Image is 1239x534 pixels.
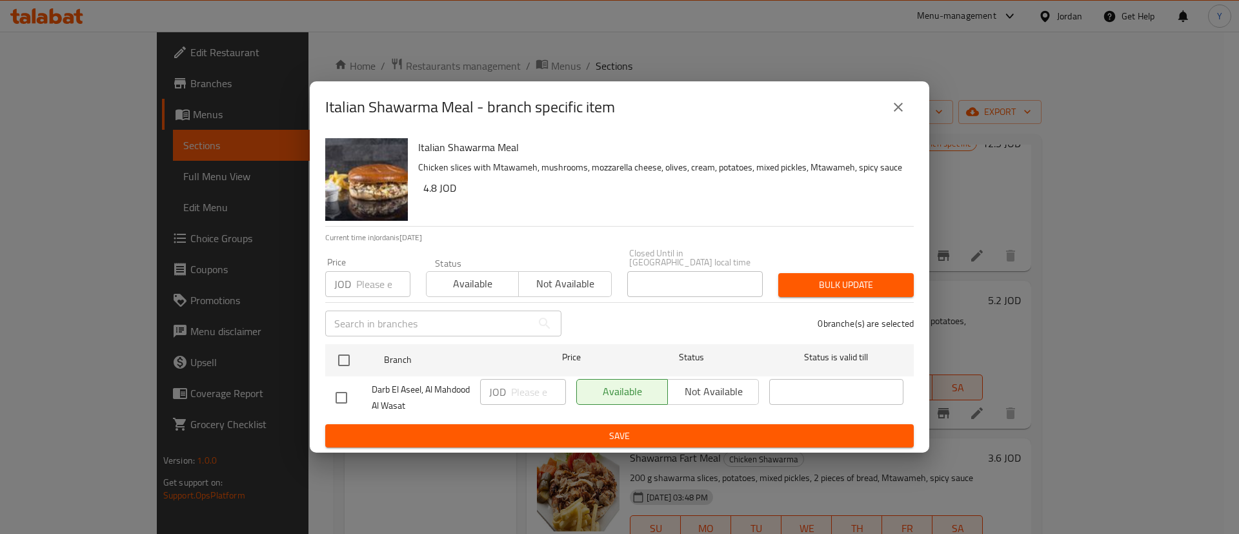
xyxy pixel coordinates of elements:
input: Search in branches [325,311,532,336]
span: Bulk update [789,277,903,293]
span: Not available [524,274,606,293]
h6: Italian Shawarma Meal [418,138,903,156]
h2: Italian Shawarma Meal - branch specific item [325,97,615,118]
span: Save [336,428,903,444]
button: Bulk update [778,273,914,297]
button: Save [325,424,914,448]
input: Please enter price [511,379,566,405]
p: JOD [334,276,351,292]
button: Available [426,271,519,297]
input: Please enter price [356,271,410,297]
span: Available [432,274,514,293]
img: Italian Shawarma Meal [325,138,408,221]
span: Branch [384,352,518,368]
p: JOD [489,384,506,400]
p: Chicken slices with Mtawameh, mushrooms, mozzarella cheese, olives, cream, potatoes, mixed pickle... [418,159,903,176]
h6: 4.8 JOD [423,179,903,197]
span: Status [625,349,759,365]
p: 0 branche(s) are selected [818,317,914,330]
span: Status is valid till [769,349,903,365]
p: Current time in Jordan is [DATE] [325,232,914,243]
span: Price [529,349,614,365]
button: Not available [518,271,611,297]
button: close [883,92,914,123]
span: Darb El Aseel, Al Mahdood Al Wasat [372,382,470,414]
